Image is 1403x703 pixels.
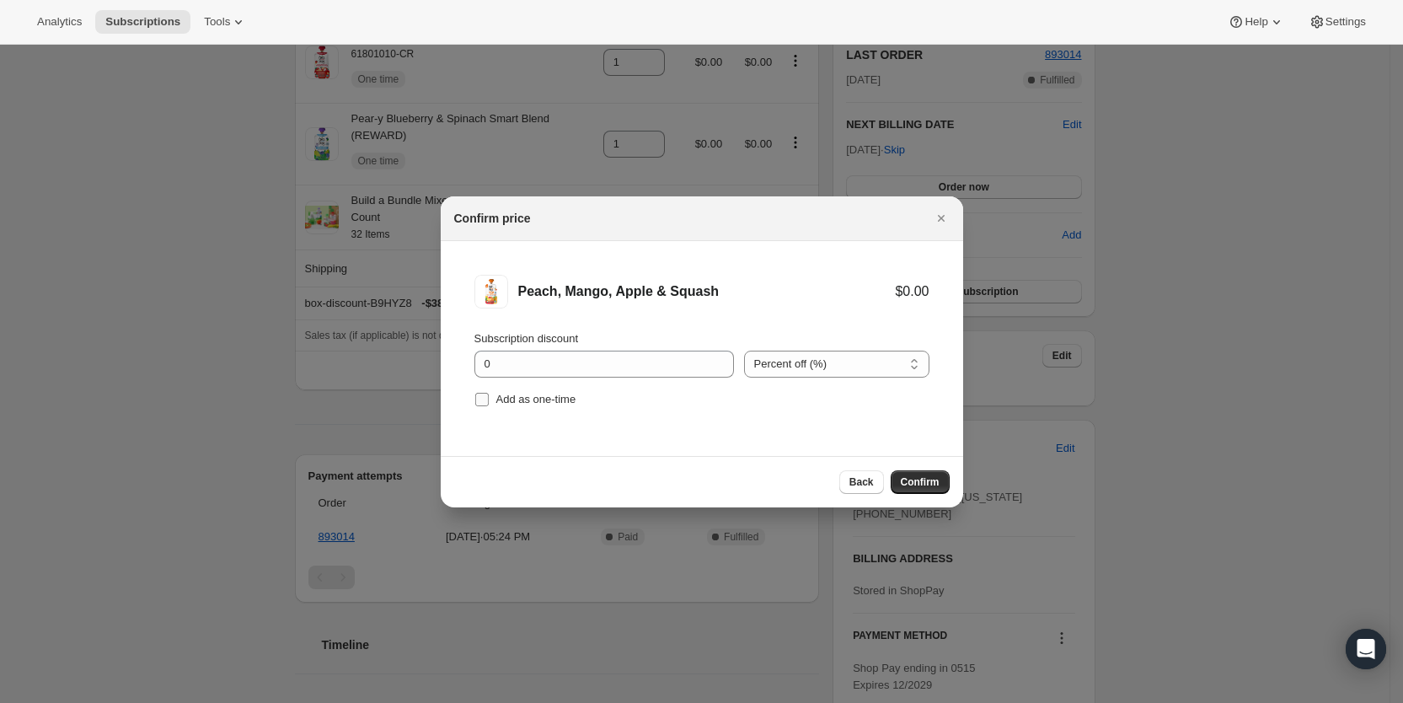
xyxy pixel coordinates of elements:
[105,15,180,29] span: Subscriptions
[474,332,579,345] span: Subscription discount
[929,207,953,230] button: Close
[518,283,896,300] div: Peach, Mango, Apple & Squash
[901,475,940,489] span: Confirm
[1299,10,1376,34] button: Settings
[891,470,950,494] button: Confirm
[27,10,92,34] button: Analytics
[839,470,884,494] button: Back
[95,10,190,34] button: Subscriptions
[454,210,531,227] h2: Confirm price
[849,475,874,489] span: Back
[1218,10,1294,34] button: Help
[1245,15,1267,29] span: Help
[474,275,508,309] img: Peach, Mango, Apple & Squash
[496,393,576,405] span: Add as one-time
[194,10,257,34] button: Tools
[1346,629,1386,669] div: Open Intercom Messenger
[37,15,82,29] span: Analytics
[895,283,929,300] div: $0.00
[1325,15,1366,29] span: Settings
[204,15,230,29] span: Tools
